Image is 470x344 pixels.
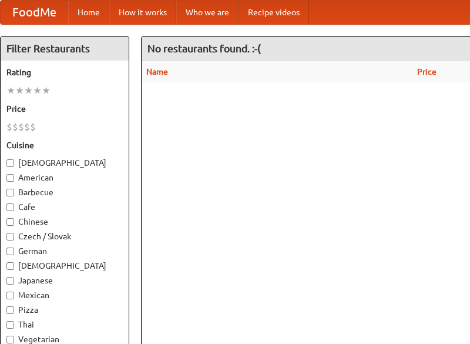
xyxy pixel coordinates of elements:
li: $ [24,121,30,133]
a: How it works [109,1,176,24]
label: [DEMOGRAPHIC_DATA] [6,260,123,272]
a: Name [146,67,168,76]
label: Thai [6,319,123,330]
h4: Filter Restaurants [1,37,129,61]
label: Japanese [6,275,123,286]
label: Chinese [6,216,123,228]
input: American [6,174,14,182]
input: Vegetarian [6,336,14,343]
input: Pizza [6,306,14,314]
h5: Rating [6,66,123,78]
input: Japanese [6,277,14,285]
li: $ [30,121,36,133]
li: ★ [33,84,42,97]
input: Chinese [6,218,14,226]
a: Price [417,67,437,76]
h5: Cuisine [6,139,123,151]
input: Barbecue [6,189,14,196]
li: $ [12,121,18,133]
input: Czech / Slovak [6,233,14,241]
label: [DEMOGRAPHIC_DATA] [6,157,123,169]
li: ★ [6,84,15,97]
li: ★ [15,84,24,97]
a: FoodMe [1,1,68,24]
label: Cafe [6,201,123,213]
h5: Price [6,103,123,115]
label: Mexican [6,289,123,301]
a: Home [68,1,109,24]
label: Czech / Slovak [6,231,123,242]
label: Pizza [6,304,123,316]
input: German [6,248,14,255]
input: Mexican [6,292,14,299]
label: German [6,245,123,257]
li: $ [18,121,24,133]
input: [DEMOGRAPHIC_DATA] [6,262,14,270]
a: Who we are [176,1,239,24]
label: American [6,172,123,183]
label: Barbecue [6,186,123,198]
a: Recipe videos [239,1,309,24]
input: [DEMOGRAPHIC_DATA] [6,159,14,167]
input: Cafe [6,203,14,211]
ng-pluralize: No restaurants found. :-( [147,43,261,54]
li: ★ [24,84,33,97]
li: $ [6,121,12,133]
input: Thai [6,321,14,329]
li: ★ [42,84,51,97]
